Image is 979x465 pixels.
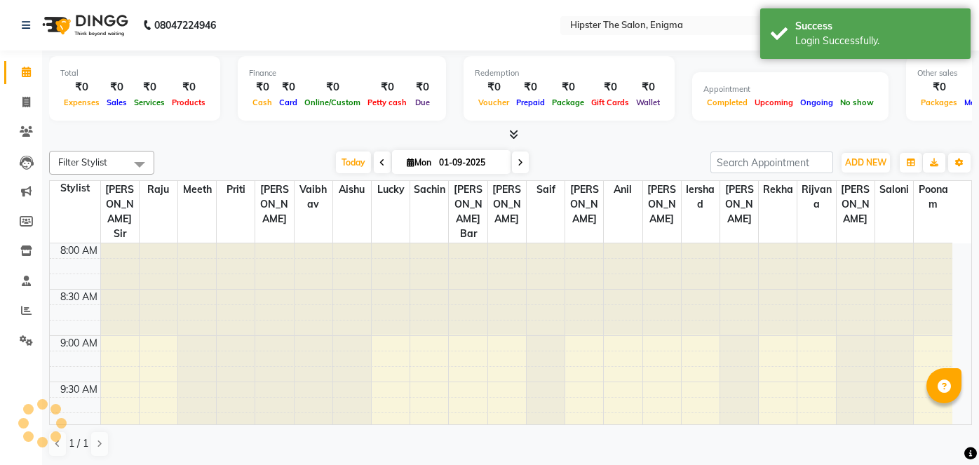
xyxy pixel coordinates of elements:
div: ₹0 [130,79,168,95]
span: anil [604,181,642,198]
span: [PERSON_NAME] [255,181,293,228]
div: Total [60,67,209,79]
span: [PERSON_NAME] bar [449,181,487,243]
div: ₹0 [513,79,548,95]
span: Today [336,151,371,173]
div: ₹0 [633,79,663,95]
span: Cash [249,97,276,107]
span: Packages [917,97,961,107]
div: ₹0 [168,79,209,95]
span: Lucky [372,181,410,198]
span: No show [837,97,877,107]
div: ₹0 [276,79,301,95]
span: 1 / 1 [69,436,88,451]
span: meeth [178,181,216,198]
div: Success [795,19,960,34]
div: Redemption [475,67,663,79]
span: saif [527,181,565,198]
span: Voucher [475,97,513,107]
span: Expenses [60,97,103,107]
div: ₹0 [301,79,364,95]
span: Card [276,97,301,107]
span: Saloni [875,181,913,198]
div: 8:30 AM [58,290,100,304]
span: [PERSON_NAME] [720,181,758,228]
span: Filter Stylist [58,156,107,168]
input: 2025-09-01 [435,152,505,173]
span: Prepaid [513,97,548,107]
span: Due [412,97,433,107]
div: ₹0 [60,79,103,95]
span: [PERSON_NAME] [643,181,681,228]
div: 9:00 AM [58,336,100,351]
div: Stylist [50,181,100,196]
button: ADD NEW [842,153,890,173]
span: Gift Cards [588,97,633,107]
span: Upcoming [751,97,797,107]
b: 08047224946 [154,6,216,45]
div: ₹0 [410,79,435,95]
span: Package [548,97,588,107]
span: Mon [403,157,435,168]
div: ₹0 [103,79,130,95]
span: Ongoing [797,97,837,107]
span: Completed [703,97,751,107]
span: [PERSON_NAME] [565,181,603,228]
span: Rekha [759,181,797,198]
span: Online/Custom [301,97,364,107]
span: [PERSON_NAME] [837,181,875,228]
span: Wallet [633,97,663,107]
div: 9:30 AM [58,382,100,397]
div: ₹0 [548,79,588,95]
div: Login Successfully. [795,34,960,48]
div: Finance [249,67,435,79]
span: Raju [140,181,177,198]
div: ₹0 [588,79,633,95]
div: ₹0 [249,79,276,95]
input: Search Appointment [710,151,833,173]
span: iershad [682,181,720,213]
span: [PERSON_NAME] sir [101,181,139,243]
span: ADD NEW [845,157,886,168]
span: [PERSON_NAME] [488,181,526,228]
span: sachin [410,181,448,198]
span: Petty cash [364,97,410,107]
span: Sales [103,97,130,107]
span: poonam [914,181,952,213]
span: Services [130,97,168,107]
span: Products [168,97,209,107]
img: logo [36,6,132,45]
span: rijvana [797,181,835,213]
span: vaibhav [295,181,332,213]
div: ₹0 [475,79,513,95]
div: Appointment [703,83,877,95]
div: ₹0 [364,79,410,95]
div: ₹0 [917,79,961,95]
span: Aishu [333,181,371,198]
div: 8:00 AM [58,243,100,258]
span: priti [217,181,255,198]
